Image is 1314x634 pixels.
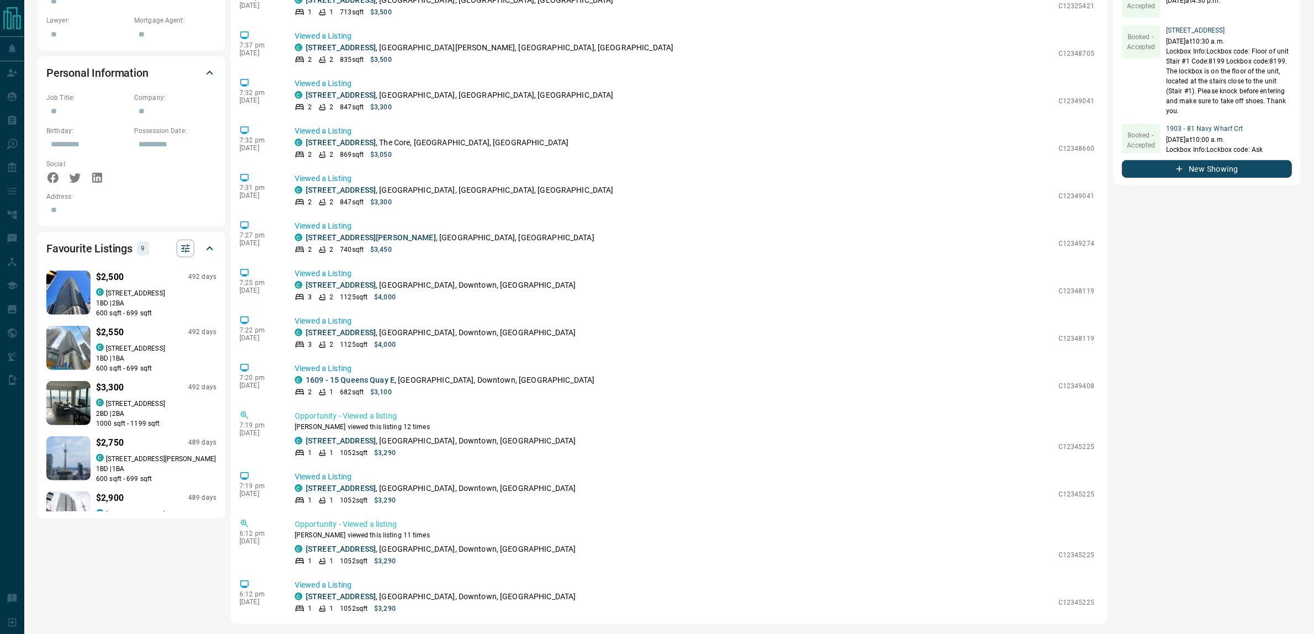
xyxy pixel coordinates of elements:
a: 1609 - 15 Queens Quay E [306,376,395,384]
input: Choose date [46,136,121,154]
p: , [GEOGRAPHIC_DATA], [GEOGRAPHIC_DATA], [GEOGRAPHIC_DATA] [306,184,614,196]
p: $3,450 [370,245,392,255]
p: Viewed a Listing [295,268,1094,279]
p: 1052 sqft [340,448,368,458]
div: condos.ca [295,186,302,194]
p: Viewed a Listing [295,363,1094,374]
p: , [GEOGRAPHIC_DATA], Downtown, [GEOGRAPHIC_DATA] [306,591,576,603]
input: Choose date [134,136,209,154]
div: condos.ca [295,91,302,99]
p: Viewed a Listing [295,315,1094,327]
p: [STREET_ADDRESS][PERSON_NAME] [106,454,216,464]
p: $3,300 [370,102,392,112]
a: Favourited listing$2,750489 dayscondos.ca[STREET_ADDRESS][PERSON_NAME]1BD |1BA600 sqft - 699 sqft [46,434,216,484]
p: C12345225 [1058,598,1094,607]
p: [DATE] [240,537,278,545]
img: Favourited listing [39,271,98,315]
p: Birthday: [46,126,129,136]
p: Lawyer: [46,15,129,25]
p: 1 [308,604,312,614]
div: condos.ca [295,281,302,289]
p: , The Core, [GEOGRAPHIC_DATA], [GEOGRAPHIC_DATA] [306,137,568,149]
p: Address: [46,192,216,202]
p: 600 sqft - 699 sqft [96,363,216,373]
p: Viewed a Listing [295,78,1094,89]
p: $3,290 [374,604,396,614]
p: [STREET_ADDRESS] [106,344,165,353]
p: 600 sqft - 699 sqft [96,474,216,484]
p: C12349274 [1058,239,1094,249]
p: C12349408 [1058,381,1094,391]
p: [PERSON_NAME] viewed this listing 12 times [295,422,1094,432]
a: Favourited listing$2,500492 dayscondos.ca[STREET_ADDRESS]1BD |2BA600 sqft - 699 sqft [46,268,216,318]
a: Favourited listing$2,900489 dayscondos.ca[STREET_ADDRESS] [46,489,216,539]
p: [DATE] [240,490,278,498]
p: 2 [329,102,333,112]
p: , [GEOGRAPHIC_DATA], Downtown, [GEOGRAPHIC_DATA] [306,543,576,555]
p: 1 BD | 1 BA [96,464,216,474]
p: 2 [308,55,312,65]
p: $3,500 [370,7,392,17]
p: 1 [329,604,333,614]
p: 7:32 pm [240,89,278,97]
p: Viewed a Listing [295,30,1094,42]
p: 7:27 pm [240,231,278,239]
p: 6:12 pm [240,590,278,598]
p: C12345225 [1058,442,1094,452]
p: 7:19 pm [240,482,278,490]
p: 3 [308,292,312,302]
p: , [GEOGRAPHIC_DATA][PERSON_NAME], [GEOGRAPHIC_DATA], [GEOGRAPHIC_DATA] [306,42,673,54]
p: 492 days [188,272,216,282]
p: Lockbox Info: Lockbox code: Floor of unit Stair #1 Code:8199 Lockbox code:8199. The lockbox is on... [1166,46,1292,116]
p: 489 days [188,493,216,503]
p: 1052 sqft [340,604,368,614]
p: $4,000 [374,340,396,350]
a: [STREET_ADDRESS] [306,281,376,289]
p: $3,300 [96,381,124,394]
p: , [GEOGRAPHIC_DATA], Downtown, [GEOGRAPHIC_DATA] [306,279,576,291]
p: C12345225 [1058,489,1094,499]
h2: Favourite Listings [46,240,132,257]
p: C12348705 [1058,49,1094,59]
p: 2 [308,245,312,255]
p: 1 BD | 1 BA [96,353,216,363]
a: [STREET_ADDRESS] [306,436,376,445]
p: 2 [329,245,333,255]
p: 713 sqft [340,7,364,17]
p: 7:19 pm [240,421,278,429]
p: $2,750 [96,436,124,450]
p: 6:12 pm [240,530,278,537]
div: condos.ca [295,545,302,553]
p: Viewed a Listing [295,125,1094,137]
a: [STREET_ADDRESS] [306,186,376,194]
a: [STREET_ADDRESS] [306,91,376,99]
p: [DATE] [240,429,278,437]
p: Viewed a Listing [295,579,1094,591]
div: Favourite Listings9 [46,235,216,262]
p: 7:20 pm [240,374,278,382]
p: 1 [329,387,333,397]
p: [PERSON_NAME] viewed this listing 11 times [295,530,1094,540]
div: Personal Information [46,60,216,86]
p: 1 [329,495,333,505]
p: 1 [329,7,333,17]
img: Favourited listing [39,492,98,536]
p: 7:37 pm [240,41,278,49]
p: $3,290 [374,556,396,566]
p: 1000 sqft - 1199 sqft [96,419,216,429]
div: condos.ca [295,329,302,336]
p: 1 [308,448,312,458]
div: condos.ca [96,509,104,517]
p: C12348119 [1058,286,1094,296]
p: Opportunity - Viewed a listing [295,410,1094,422]
p: [STREET_ADDRESS] [106,509,165,519]
p: 1052 sqft [340,556,368,566]
p: C12349041 [1058,191,1094,201]
p: 9 [140,242,146,255]
p: 1 [329,556,333,566]
div: condos.ca [295,44,302,51]
a: Favourited listing$3,300492 dayscondos.ca[STREET_ADDRESS]2BD |2BA1000 sqft - 1199 sqft [46,379,216,429]
p: Mortgage Agent: [134,15,216,25]
p: 1125 sqft [340,340,368,350]
p: 2 [308,150,312,160]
